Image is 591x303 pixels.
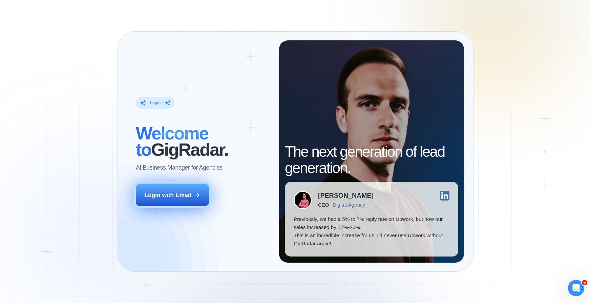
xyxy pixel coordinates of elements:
[582,280,587,285] span: 5
[333,202,365,208] div: Digital Agency
[136,164,223,172] p: AI Business Manager for Agencies
[136,184,209,207] button: Login with Email
[150,100,161,106] div: Login
[318,192,374,199] div: [PERSON_NAME]
[318,202,329,208] div: CEO
[144,191,191,199] div: Login with Email
[285,144,458,176] h2: The next generation of lead generation.
[294,215,449,248] p: Previously, we had a 5% to 7% reply rate on Upwork, but now our sales increased by 17%-20%. This ...
[136,124,208,159] span: Welcome to
[136,125,270,158] h2: ‍ GigRadar.
[568,280,584,296] iframe: Intercom live chat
